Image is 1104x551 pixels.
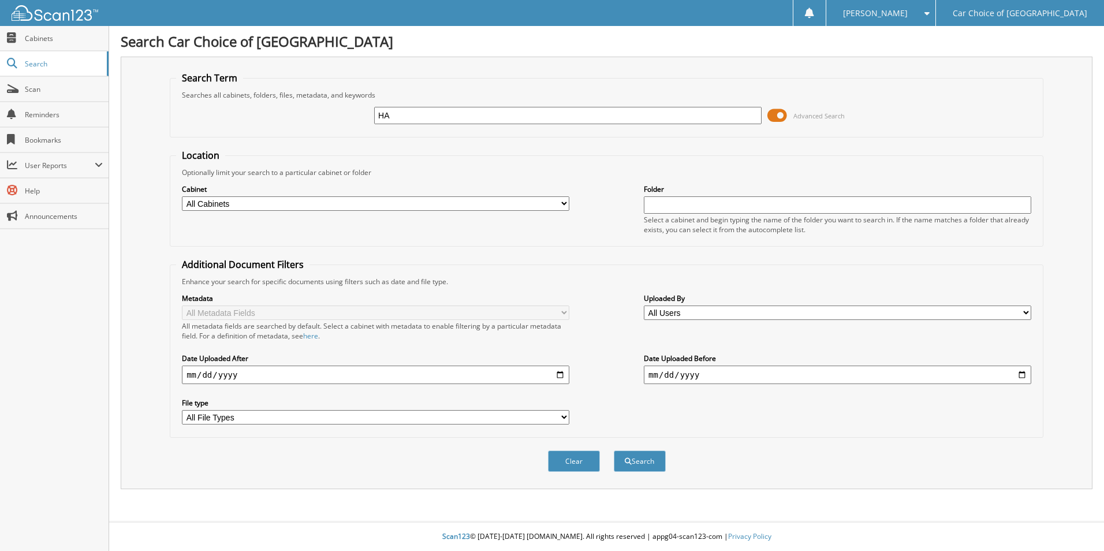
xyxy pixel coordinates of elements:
[121,32,1092,51] h1: Search Car Choice of [GEOGRAPHIC_DATA]
[644,293,1031,303] label: Uploaded By
[25,33,103,43] span: Cabinets
[109,523,1104,551] div: © [DATE]-[DATE] [DOMAIN_NAME]. All rights reserved | appg04-scan123-com |
[793,111,845,120] span: Advanced Search
[614,451,666,472] button: Search
[644,184,1031,194] label: Folder
[182,321,569,341] div: All metadata fields are searched by default. Select a cabinet with metadata to enable filtering b...
[25,84,103,94] span: Scan
[25,110,103,120] span: Reminders
[25,211,103,221] span: Announcements
[644,353,1031,363] label: Date Uploaded Before
[843,10,908,17] span: [PERSON_NAME]
[644,215,1031,234] div: Select a cabinet and begin typing the name of the folder you want to search in. If the name match...
[176,90,1037,100] div: Searches all cabinets, folders, files, metadata, and keywords
[12,5,98,21] img: scan123-logo-white.svg
[182,184,569,194] label: Cabinet
[182,293,569,303] label: Metadata
[728,531,771,541] a: Privacy Policy
[25,186,103,196] span: Help
[176,258,309,271] legend: Additional Document Filters
[176,149,225,162] legend: Location
[176,72,243,84] legend: Search Term
[25,135,103,145] span: Bookmarks
[644,366,1031,384] input: end
[303,331,318,341] a: here
[25,59,101,69] span: Search
[442,531,470,541] span: Scan123
[1046,496,1104,551] iframe: Chat Widget
[176,167,1037,177] div: Optionally limit your search to a particular cabinet or folder
[953,10,1087,17] span: Car Choice of [GEOGRAPHIC_DATA]
[182,398,569,408] label: File type
[548,451,600,472] button: Clear
[176,277,1037,286] div: Enhance your search for specific documents using filters such as date and file type.
[25,161,95,170] span: User Reports
[182,353,569,363] label: Date Uploaded After
[182,366,569,384] input: start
